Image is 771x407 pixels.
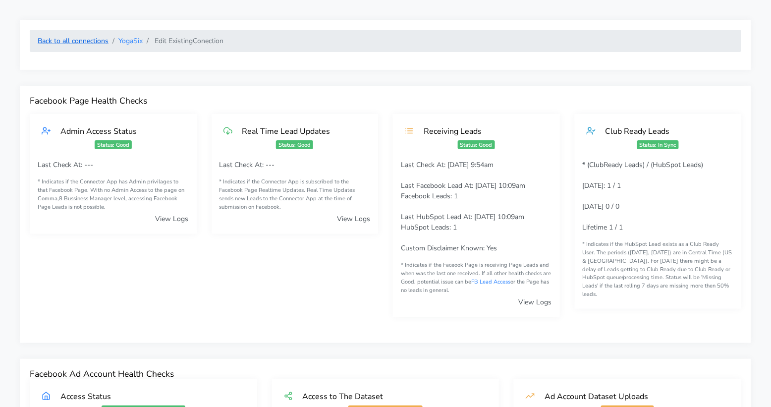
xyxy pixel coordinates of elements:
a: View Logs [337,214,370,224]
div: Access Status [51,391,245,402]
a: View Logs [519,297,552,307]
span: Lifetime 1 / 1 [583,223,623,232]
p: Last Check At: --- [38,160,189,170]
div: Admin Access Status [51,126,185,136]
small: * Indicates if the Connector App has Admin privilages to that Facebook Page. With no Admin Access... [38,178,189,211]
div: Club Ready Leads [596,126,730,136]
div: Ad Account Dataset Uploads [535,391,729,402]
span: Status: In Sync [637,140,679,149]
span: Status: Good [276,140,313,149]
div: Real Time Lead Updates [232,126,367,136]
li: Edit Existing Conection [143,36,223,46]
span: Last HubSpot Lead At: [DATE] 10:09am [401,212,524,222]
a: View Logs [156,214,189,224]
div: Receiving Leads [414,126,548,136]
span: Last Check At: [DATE] 9:54am [401,160,494,170]
h4: Facebook Ad Account Health Checks [30,369,741,379]
span: * Indicates if the Faceook Page is receiving Page Leads and when was the last one received. If al... [401,261,551,293]
p: Last Check At: --- [220,160,371,170]
span: [DATE]: 1 / 1 [583,181,621,190]
span: Last Facebook Lead At: [DATE] 10:09am [401,181,525,190]
h4: Facebook Page Health Checks [30,96,741,106]
span: Facebook Leads: 1 [401,191,458,201]
div: Access to The Dataset [293,391,488,402]
span: * Indicates if the HubSpot Lead exists as a Club Ready User. The periods ([DATE], [DATE]) are in ... [583,240,732,298]
span: Status: Good [95,140,132,149]
span: HubSpot Leads: 1 [401,223,457,232]
nav: breadcrumb [30,30,741,52]
a: FB Lead Access [471,278,510,286]
span: Status: Good [458,140,495,149]
a: YogaSix [118,36,143,46]
span: * (ClubReady Leads) / (HubSpot Leads) [583,160,704,170]
span: [DATE] 0 / 0 [583,202,620,211]
small: * Indicates if the Connector App is subscribed to the Facebook Page Realtime Updates. Real Time U... [220,178,371,211]
span: Custom Disclaimer Known: Yes [401,243,497,253]
a: Back to all connections [38,36,109,46]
